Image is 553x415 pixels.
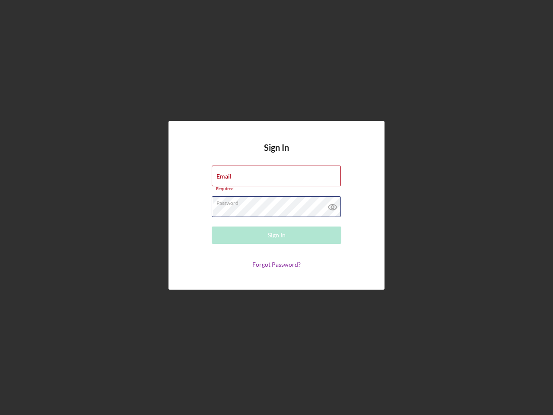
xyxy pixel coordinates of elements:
a: Forgot Password? [252,261,301,268]
div: Required [212,186,341,192]
button: Sign In [212,227,341,244]
h4: Sign In [264,143,289,166]
label: Email [216,173,232,180]
label: Password [216,197,341,206]
div: Sign In [268,227,286,244]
